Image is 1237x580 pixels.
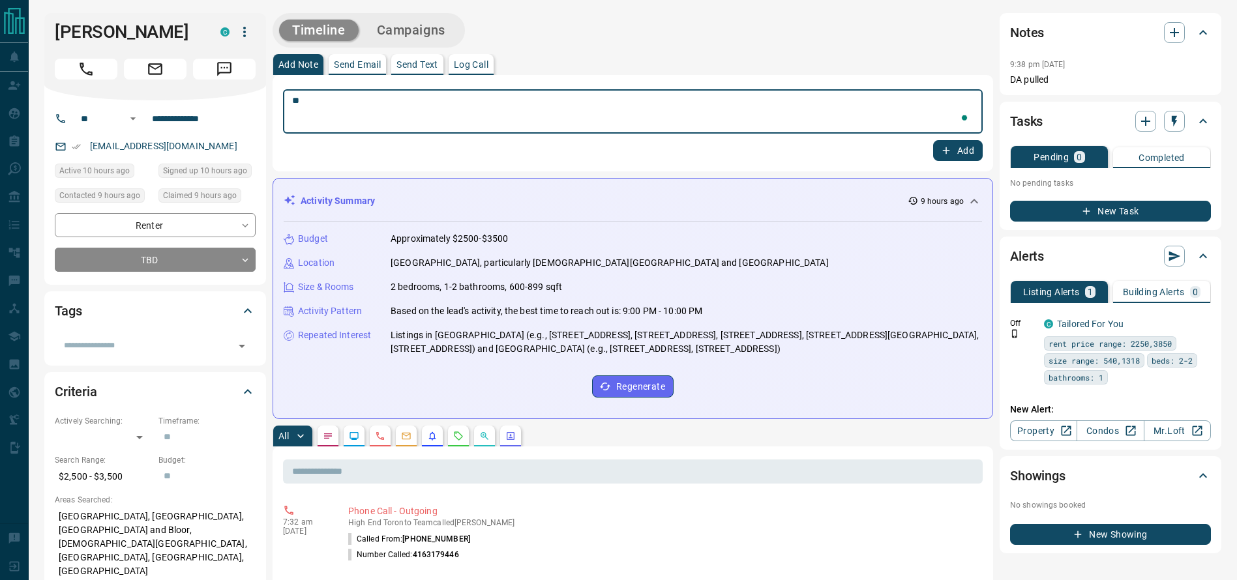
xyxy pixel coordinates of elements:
[364,20,458,41] button: Campaigns
[278,60,318,69] p: Add Note
[1044,319,1053,328] div: condos.ca
[193,59,256,80] span: Message
[1010,201,1211,222] button: New Task
[124,59,186,80] span: Email
[301,194,375,208] p: Activity Summary
[220,27,230,36] div: condos.ca
[55,295,256,326] div: Tags
[55,22,201,42] h1: [PERSON_NAME]
[1077,420,1144,441] a: Condos
[349,431,359,441] svg: Lead Browsing Activity
[55,454,152,466] p: Search Range:
[1193,287,1198,297] p: 0
[55,59,117,80] span: Call
[348,533,470,545] p: Called From:
[278,431,289,441] p: All
[402,534,470,544] span: [PHONE_NUMBER]
[1010,17,1211,48] div: Notes
[1088,287,1093,297] p: 1
[1123,287,1185,297] p: Building Alerts
[55,494,256,506] p: Areas Searched:
[292,95,974,128] textarea: To enrich screen reader interactions, please activate Accessibility in Grammarly extension settings
[1139,153,1185,162] p: Completed
[391,328,982,356] p: Listings in [GEOGRAPHIC_DATA] (e.g., [STREET_ADDRESS], [STREET_ADDRESS], [STREET_ADDRESS], [STREE...
[298,256,335,270] p: Location
[348,504,977,518] p: Phone Call - Outgoing
[233,337,251,355] button: Open
[1034,152,1069,162] p: Pending
[921,196,964,207] p: 9 hours ago
[592,375,674,398] button: Regenerate
[1049,337,1172,350] span: rent price range: 2250,3850
[158,415,256,427] p: Timeframe:
[1010,403,1211,416] p: New Alert:
[375,431,385,441] svg: Calls
[298,280,354,294] p: Size & Rooms
[391,304,702,318] p: Based on the lead's activity, the best time to reach out is: 9:00 PM - 10:00 PM
[348,549,459,560] p: Number Called:
[413,550,459,559] span: 4163179446
[454,60,488,69] p: Log Call
[55,213,256,237] div: Renter
[1010,420,1077,441] a: Property
[298,232,328,246] p: Budget
[1077,152,1082,162] p: 0
[427,431,438,441] svg: Listing Alerts
[283,527,329,536] p: [DATE]
[283,517,329,527] p: 7:32 am
[933,140,983,161] button: Add
[348,518,977,527] p: High End Toronto Team called [PERSON_NAME]
[391,232,508,246] p: Approximately $2500-$3500
[1144,420,1211,441] a: Mr.Loft
[55,300,82,321] h2: Tags
[334,60,381,69] p: Send Email
[1010,499,1211,511] p: No showings booked
[55,381,97,402] h2: Criteria
[453,431,464,441] svg: Requests
[125,111,141,126] button: Open
[158,164,256,182] div: Tue Sep 16 2025
[55,248,256,272] div: TBD
[1049,354,1140,367] span: size range: 540,1318
[479,431,490,441] svg: Opportunities
[279,20,359,41] button: Timeline
[1010,106,1211,137] div: Tasks
[1010,329,1019,338] svg: Push Notification Only
[1010,465,1066,486] h2: Showings
[298,328,371,342] p: Repeated Interest
[59,189,140,202] span: Contacted 9 hours ago
[55,466,152,487] p: $2,500 - $3,500
[163,164,247,177] span: Signed up 10 hours ago
[1010,460,1211,491] div: Showings
[1010,73,1211,87] p: DA pulled
[401,431,411,441] svg: Emails
[1057,319,1124,329] a: Tailored For You
[55,188,152,207] div: Tue Sep 16 2025
[1152,354,1193,367] span: beds: 2-2
[1010,240,1211,272] div: Alerts
[55,164,152,182] div: Tue Sep 16 2025
[55,376,256,407] div: Criteria
[284,189,982,213] div: Activity Summary9 hours ago
[1010,524,1211,545] button: New Showing
[90,141,237,151] a: [EMAIL_ADDRESS][DOMAIN_NAME]
[1010,317,1036,329] p: Off
[391,256,829,270] p: [GEOGRAPHIC_DATA], particularly [DEMOGRAPHIC_DATA][GEOGRAPHIC_DATA] and [GEOGRAPHIC_DATA]
[55,415,152,427] p: Actively Searching:
[163,189,237,202] span: Claimed 9 hours ago
[1010,246,1044,267] h2: Alerts
[158,188,256,207] div: Tue Sep 16 2025
[1010,22,1044,43] h2: Notes
[59,164,130,177] span: Active 10 hours ago
[505,431,516,441] svg: Agent Actions
[323,431,333,441] svg: Notes
[1010,173,1211,193] p: No pending tasks
[396,60,438,69] p: Send Text
[391,280,562,294] p: 2 bedrooms, 1-2 bathrooms, 600-899 sqft
[1023,287,1080,297] p: Listing Alerts
[158,454,256,466] p: Budget:
[298,304,362,318] p: Activity Pattern
[1049,371,1103,384] span: bathrooms: 1
[1010,111,1043,132] h2: Tasks
[72,142,81,151] svg: Email Verified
